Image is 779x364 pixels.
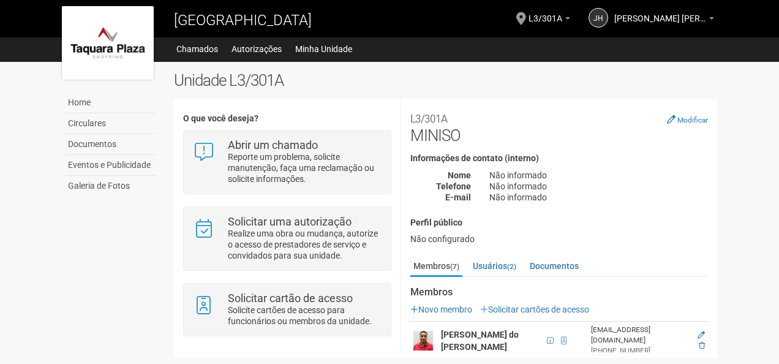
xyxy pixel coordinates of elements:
a: Excluir membro [699,341,705,350]
a: Modificar [667,115,708,124]
a: Eventos e Publicidade [65,155,156,176]
strong: Solicitar cartão de acesso [228,292,353,305]
div: [EMAIL_ADDRESS][DOMAIN_NAME] [591,325,688,346]
h2: MINISO [410,108,708,145]
h4: O que você deseja? [183,114,391,123]
a: Solicitar uma autorização Realize uma obra ou mudança, autorize o acesso de prestadores de serviç... [193,216,381,261]
a: Minha Unidade [295,40,352,58]
strong: Abrir um chamado [228,138,318,151]
a: Autorizações [231,40,282,58]
small: (7) [450,262,459,271]
span: [GEOGRAPHIC_DATA] [174,12,312,29]
strong: Nome [448,170,471,180]
p: Solicite cartões de acesso para funcionários ou membros da unidade. [228,305,382,327]
h4: Perfil público [410,218,708,227]
span: L3/301A [529,2,562,23]
strong: [PERSON_NAME] do [PERSON_NAME] [441,330,519,352]
small: Modificar [677,116,708,124]
a: Solicitar cartões de acesso [480,305,589,314]
a: Chamados [176,40,218,58]
small: L3/301A [410,113,447,125]
a: Circulares [65,113,156,134]
img: user.png [413,331,433,351]
a: [PERSON_NAME] [PERSON_NAME] [614,15,714,25]
p: Realize uma obra ou mudança, autorize o acesso de prestadores de serviço e convidados para sua un... [228,228,382,261]
a: Documentos [527,257,582,275]
h2: Unidade L3/301A [174,71,717,89]
a: JH [589,8,608,28]
a: Documentos [65,134,156,155]
img: logo.jpg [62,6,154,80]
div: Não informado [480,181,717,192]
a: Novo membro [410,305,472,314]
strong: E-mail [445,192,471,202]
a: Home [65,93,156,113]
div: Não informado [480,170,717,181]
a: Editar membro [698,331,705,339]
a: Solicitar cartão de acesso Solicite cartões de acesso para funcionários ou membros da unidade. [193,293,381,327]
strong: Telefone [436,181,471,191]
strong: Solicitar uma autorização [228,215,352,228]
p: Reporte um problema, solicite manutenção, faça uma reclamação ou solicite informações. [228,151,382,184]
span: Judith Helena [614,2,706,23]
a: Abrir um chamado Reporte um problema, solicite manutenção, faça uma reclamação ou solicite inform... [193,140,381,184]
small: (2) [507,262,516,271]
div: [PHONE_NUMBER] [591,346,688,356]
a: Membros(7) [410,257,462,277]
div: Não configurado [410,233,708,245]
strong: Membros [410,287,708,298]
h4: Informações de contato (interno) [410,154,708,163]
div: Não informado [480,192,717,203]
a: L3/301A [529,15,570,25]
a: Galeria de Fotos [65,176,156,196]
a: Usuários(2) [470,257,519,275]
